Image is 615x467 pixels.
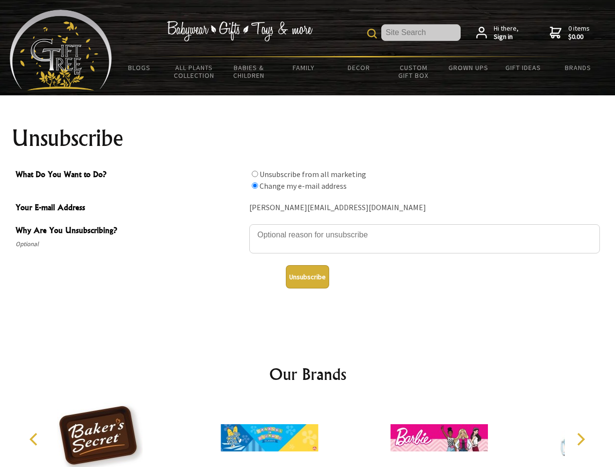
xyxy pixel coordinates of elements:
[551,57,606,78] a: Brands
[16,238,244,250] span: Optional
[331,57,386,78] a: Decor
[494,24,519,41] span: Hi there,
[12,126,604,150] h1: Unsubscribe
[381,24,461,41] input: Site Search
[476,24,519,41] a: Hi there,Sign in
[252,171,258,177] input: What Do You Want to Do?
[570,429,591,450] button: Next
[260,181,347,191] label: Change my e-mail address
[249,200,600,216] div: [PERSON_NAME][EMAIL_ADDRESS][DOMAIN_NAME]
[386,57,441,86] a: Custom Gift Box
[19,362,596,386] h2: Our Brands
[16,201,244,216] span: Your E-mail Address
[367,29,377,38] img: product search
[252,182,258,189] input: What Do You Want to Do?
[568,33,590,41] strong: $0.00
[260,169,366,179] label: Unsubscribe from all marketing
[10,10,112,90] img: Babyware - Gifts - Toys and more...
[167,21,313,41] img: Babywear - Gifts - Toys & more
[24,429,46,450] button: Previous
[494,33,519,41] strong: Sign in
[286,265,329,288] button: Unsubscribe
[496,57,551,78] a: Gift Ideas
[16,168,244,182] span: What Do You Want to Do?
[16,224,244,238] span: Why Are You Unsubscribing?
[222,57,277,86] a: Babies & Children
[441,57,496,78] a: Grown Ups
[277,57,332,78] a: Family
[249,224,600,253] textarea: Why Are You Unsubscribing?
[167,57,222,86] a: All Plants Collection
[112,57,167,78] a: BLOGS
[568,24,590,41] span: 0 items
[550,24,590,41] a: 0 items$0.00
